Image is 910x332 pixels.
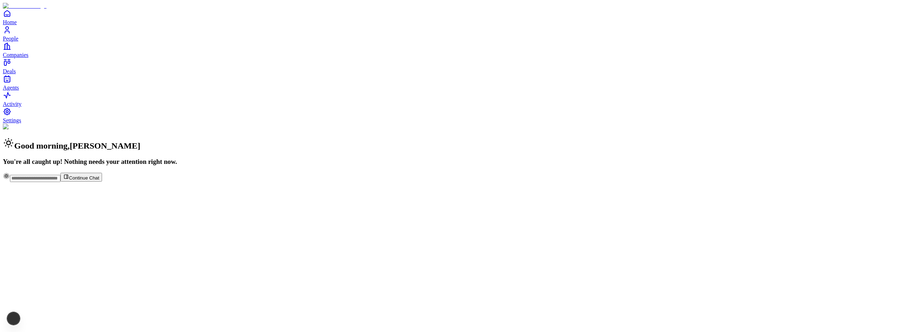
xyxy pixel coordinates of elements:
a: Companies [3,42,907,58]
a: Deals [3,58,907,74]
img: Item Brain Logo [3,3,47,9]
span: People [3,36,18,42]
span: Agents [3,85,19,91]
button: Continue Chat [60,173,102,182]
a: Home [3,9,907,25]
span: Settings [3,117,21,123]
a: Agents [3,75,907,91]
a: Settings [3,107,907,123]
span: Deals [3,68,16,74]
h3: You're all caught up! Nothing needs your attention right now. [3,158,907,166]
span: Companies [3,52,28,58]
div: Continue Chat [3,172,907,182]
span: Activity [3,101,21,107]
span: Continue Chat [69,175,99,181]
a: People [3,26,907,42]
h2: Good morning , [PERSON_NAME] [3,137,907,151]
img: Background [3,124,36,130]
a: Activity [3,91,907,107]
span: Home [3,19,17,25]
